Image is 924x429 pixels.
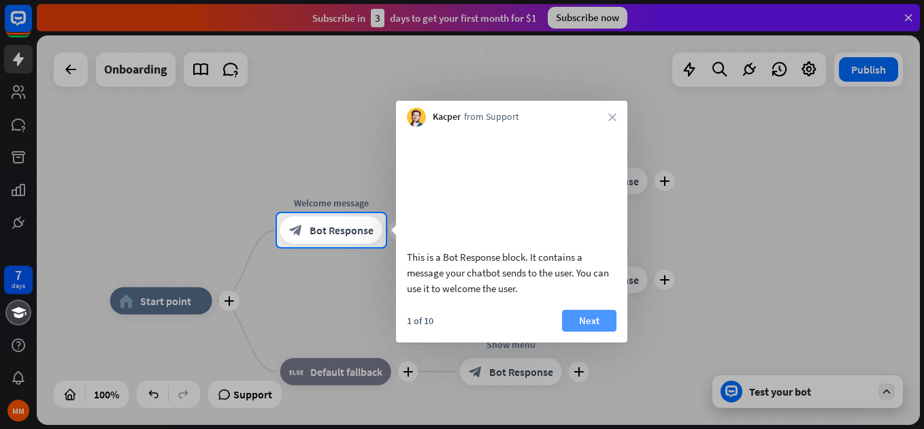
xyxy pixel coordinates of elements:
span: Kacper [433,110,461,124]
span: Bot Response [310,223,374,237]
button: Open LiveChat chat widget [11,5,52,46]
button: Next [562,310,616,332]
i: close [608,113,616,121]
i: block_bot_response [289,223,303,237]
div: This is a Bot Response block. It contains a message your chatbot sends to the user. You can use i... [407,249,616,296]
div: 1 of 10 [407,315,433,327]
span: from Support [464,110,519,124]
